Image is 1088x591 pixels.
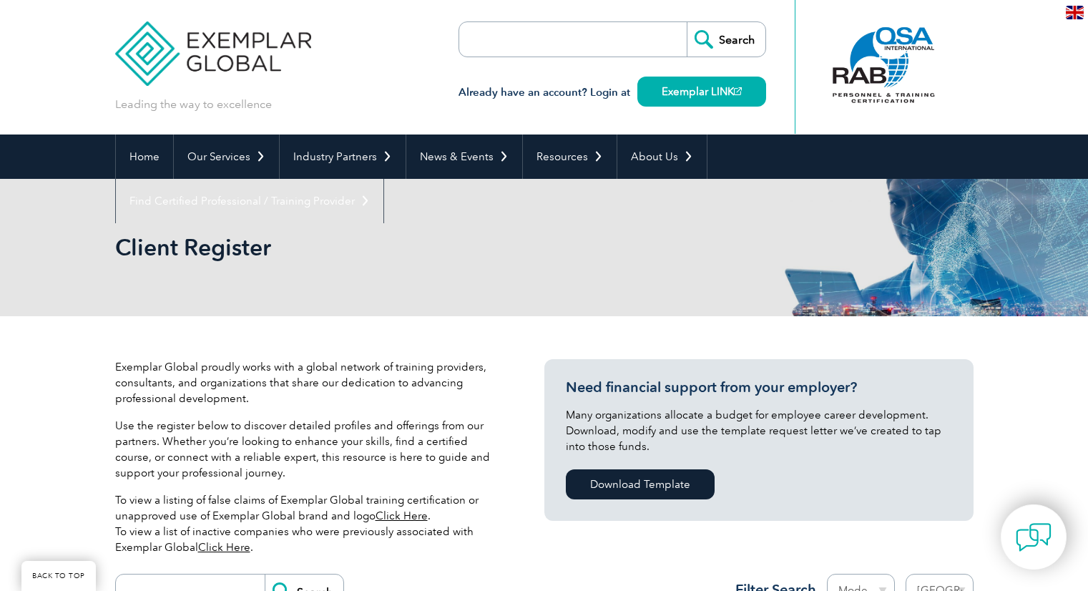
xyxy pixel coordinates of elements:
[280,135,406,179] a: Industry Partners
[459,84,766,102] h3: Already have an account? Login at
[174,135,279,179] a: Our Services
[566,407,952,454] p: Many organizations allocate a budget for employee career development. Download, modify and use th...
[1016,519,1052,555] img: contact-chat.png
[637,77,766,107] a: Exemplar LINK
[734,87,742,95] img: open_square.png
[406,135,522,179] a: News & Events
[566,469,715,499] a: Download Template
[115,359,501,406] p: Exemplar Global proudly works with a global network of training providers, consultants, and organ...
[617,135,707,179] a: About Us
[566,378,952,396] h3: Need financial support from your employer?
[198,541,250,554] a: Click Here
[116,179,383,223] a: Find Certified Professional / Training Provider
[687,22,765,57] input: Search
[523,135,617,179] a: Resources
[115,492,501,555] p: To view a listing of false claims of Exemplar Global training certification or unapproved use of ...
[1066,6,1084,19] img: en
[21,561,96,591] a: BACK TO TOP
[376,509,428,522] a: Click Here
[115,97,272,112] p: Leading the way to excellence
[115,418,501,481] p: Use the register below to discover detailed profiles and offerings from our partners. Whether you...
[115,236,716,259] h2: Client Register
[116,135,173,179] a: Home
